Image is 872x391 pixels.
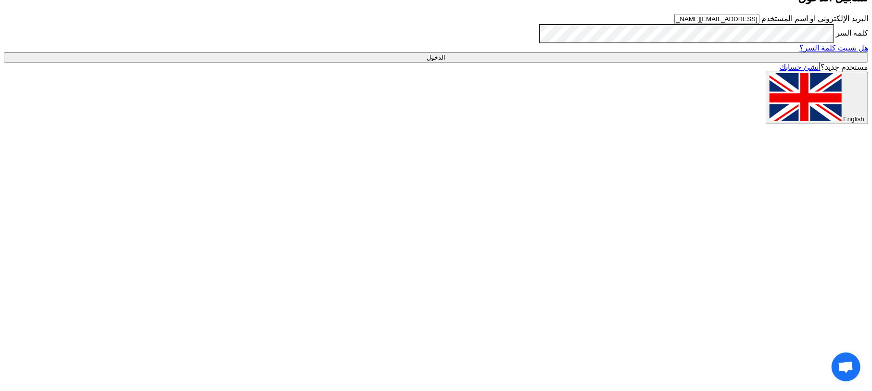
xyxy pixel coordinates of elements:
a: أنشئ حسابك [780,63,821,71]
a: Open chat [832,353,860,381]
button: English [766,72,868,124]
label: كلمة السر [836,29,868,37]
div: مستخدم جديد؟ [4,63,868,72]
input: الدخول [4,52,868,63]
span: English [843,115,864,123]
a: هل نسيت كلمة السر؟ [799,44,868,52]
img: en-US.png [770,73,842,121]
input: أدخل بريد العمل الإلكتروني او اسم المستخدم الخاص بك ... [674,14,759,24]
label: البريد الإلكتروني او اسم المستخدم [761,14,868,23]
